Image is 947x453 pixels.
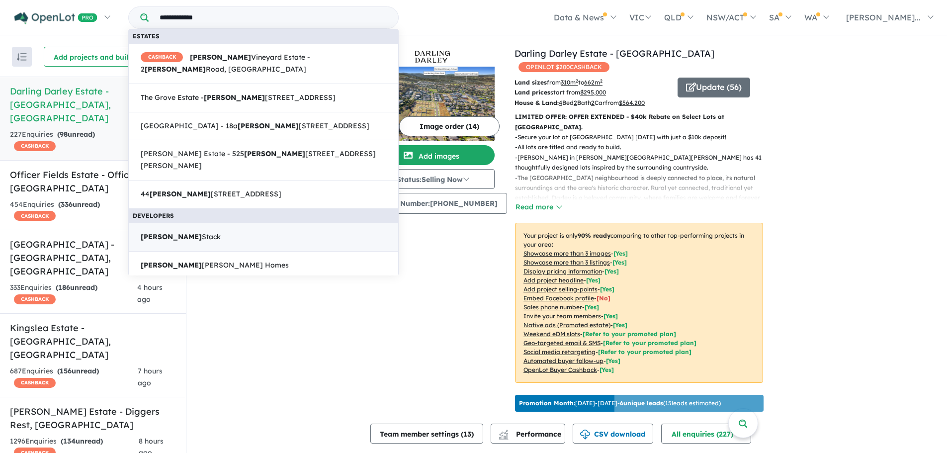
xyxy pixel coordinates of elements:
span: [Refer to your promoted plan] [583,330,676,338]
u: $ 564,200 [619,99,645,106]
h5: Darling Darley Estate - [GEOGRAPHIC_DATA] , [GEOGRAPHIC_DATA] [10,85,176,125]
span: 186 [58,283,70,292]
h5: Officer Fields Estate - Officer , [GEOGRAPHIC_DATA] [10,168,176,195]
button: CSV download [573,424,653,444]
p: Bed Bath Car from [515,98,670,108]
div: 454 Enquir ies [10,199,138,223]
u: Social media retargeting [523,348,596,356]
input: Try estate name, suburb, builder or developer [151,7,396,28]
span: [Yes] [613,321,627,329]
b: Promotion Month: [519,399,575,407]
span: [ Yes ] [603,312,618,320]
strong: ( unread) [61,437,103,446]
b: Land sizes [515,79,547,86]
u: Weekend eDM slots [523,330,580,338]
u: 662 m [584,79,603,86]
span: CASHBACK [141,52,183,62]
strong: [PERSON_NAME] [244,149,305,158]
a: [PERSON_NAME]Stack [128,223,399,252]
strong: [PERSON_NAME] [238,121,299,130]
b: 6 unique leads [620,399,663,407]
button: Sales Number:[PHONE_NUMBER] [370,193,507,214]
button: Add images [370,145,495,165]
span: [PERSON_NAME] Estate - 525 [STREET_ADDRESS][PERSON_NAME] [141,148,386,172]
span: Performance [500,430,561,439]
span: CASHBACK [14,378,56,388]
u: Add project headline [523,276,584,284]
p: - All lots are titled and ready to build. [515,142,771,152]
u: Embed Facebook profile [523,294,594,302]
div: 227 Enquir ies [10,129,140,153]
u: 310 m [561,79,578,86]
span: [ Yes ] [612,259,627,266]
h5: [GEOGRAPHIC_DATA] - [GEOGRAPHIC_DATA] , [GEOGRAPHIC_DATA] [10,238,176,278]
button: Update (56) [678,78,750,97]
span: 7 hours ago [138,366,163,387]
a: The Grove Estate -[PERSON_NAME][STREET_ADDRESS] [128,84,399,112]
a: [PERSON_NAME][PERSON_NAME] Homes [128,251,399,280]
u: 2 [574,99,577,106]
img: bar-chart.svg [499,433,509,440]
span: 44 [STREET_ADDRESS] [141,188,281,200]
u: Invite your team members [523,312,601,320]
p: [DATE] - [DATE] - ( 15 leads estimated) [519,399,721,408]
b: Land prices [515,89,550,96]
button: Add projects and builders [44,47,153,67]
button: Performance [491,424,565,444]
img: Openlot PRO Logo White [14,12,97,24]
img: sort.svg [17,53,27,61]
u: Add project selling-points [523,285,598,293]
u: OpenLot Buyer Cashback [523,366,597,373]
span: [ Yes ] [600,285,614,293]
b: House & Land: [515,99,559,106]
span: [PERSON_NAME]... [846,12,921,22]
b: Developers [133,212,174,219]
b: 90 % ready [578,232,610,239]
span: [Yes] [606,357,620,364]
span: 98 [60,130,68,139]
span: [PERSON_NAME] Homes [141,260,289,272]
u: Geo-targeted email & SMS [523,339,601,347]
strong: [PERSON_NAME] [141,261,202,270]
strong: [PERSON_NAME] [190,53,251,62]
strong: ( unread) [57,130,95,139]
span: The Grove Estate - [STREET_ADDRESS] [141,92,336,104]
img: line-chart.svg [499,430,508,435]
strong: [PERSON_NAME] [145,65,206,74]
p: Your project is only comparing to other top-performing projects in your area: - - - - - - - - - -... [515,223,763,383]
span: [ Yes ] [586,276,601,284]
span: CASHBACK [14,141,56,151]
a: CASHBACK [PERSON_NAME]Vineyard Estate - 2[PERSON_NAME]Road, [GEOGRAPHIC_DATA] [128,43,399,84]
p: start from [515,88,670,97]
span: [ Yes ] [604,268,619,275]
u: Automated buyer follow-up [523,357,603,364]
span: Stack [141,231,221,243]
span: [ No ] [597,294,610,302]
b: Estates [133,32,160,40]
span: CASHBACK [14,211,56,221]
button: Image order (14) [399,116,500,136]
u: Native ads (Promoted estate) [523,321,610,329]
span: Vineyard Estate - 2 Road, [GEOGRAPHIC_DATA] [141,52,386,76]
span: 4 hours ago [137,283,163,304]
span: CASHBACK [14,294,56,304]
u: Showcase more than 3 images [523,250,611,257]
a: [GEOGRAPHIC_DATA] - 18a[PERSON_NAME][STREET_ADDRESS] [128,112,399,141]
button: Read more [515,201,562,213]
a: 44[PERSON_NAME][STREET_ADDRESS] [128,180,399,209]
span: [ Yes ] [613,250,628,257]
img: Darling Darley Estate - Darley [370,67,495,141]
span: [Refer to your promoted plan] [603,339,696,347]
img: Darling Darley Estate - Darley Logo [374,51,491,63]
div: 333 Enquir ies [10,282,137,306]
u: Display pricing information [523,268,602,275]
p: LIMITED OFFER: OFFER EXTENDED - $40k Rebate on Select Lots at [GEOGRAPHIC_DATA]. [515,112,763,132]
sup: 2 [576,78,578,84]
span: 13 [463,430,471,439]
u: Sales phone number [523,303,582,311]
span: 156 [60,366,72,375]
u: 2 [591,99,595,106]
p: - The [GEOGRAPHIC_DATA] neighbourhood is deeply connected to place, its natural surroundings and ... [515,173,771,214]
button: All enquiries (227) [661,424,751,444]
h5: [PERSON_NAME] Estate - Diggers Rest , [GEOGRAPHIC_DATA] [10,405,176,432]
